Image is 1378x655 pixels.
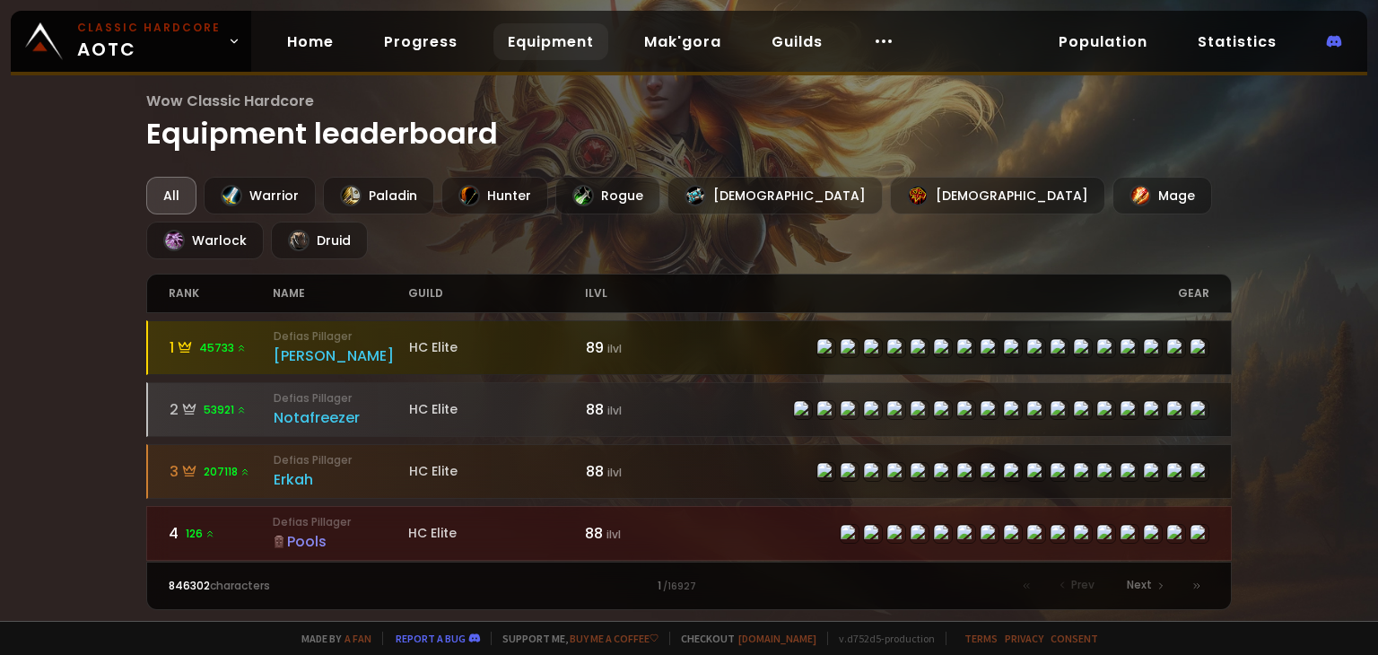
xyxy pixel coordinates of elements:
[441,177,548,214] div: Hunter
[77,20,221,36] small: Classic Hardcore
[271,222,368,259] div: Druid
[273,530,408,553] div: Pools
[586,398,690,421] div: 88
[146,177,196,214] div: All
[585,275,689,312] div: ilvl
[146,320,1232,375] a: 145733 Defias Pillager[PERSON_NAME]HC Elite89 ilvlitem-22498item-23057item-22499item-4335item-224...
[344,632,371,645] a: a fan
[408,524,585,543] div: HC Elite
[204,464,250,480] span: 207118
[11,11,251,72] a: Classic HardcoreAOTC
[199,340,247,356] span: 45733
[273,514,408,530] small: Defias Pillager
[408,275,585,312] div: guild
[964,632,998,645] a: Terms
[1051,632,1098,645] a: Consent
[146,444,1232,499] a: 3207118 Defias PillagerErkahHC Elite88 ilvlitem-22498item-23057item-22983item-17723item-22496item...
[586,460,690,483] div: 88
[606,527,621,542] small: ilvl
[169,522,273,545] div: 4
[170,336,274,359] div: 1
[689,275,1209,312] div: gear
[586,336,690,359] div: 89
[291,632,371,645] span: Made by
[491,632,658,645] span: Support me,
[274,328,409,345] small: Defias Pillager
[204,402,247,418] span: 53921
[274,345,409,367] div: [PERSON_NAME]
[1005,632,1043,645] a: Privacy
[204,177,316,214] div: Warrior
[738,632,816,645] a: [DOMAIN_NAME]
[274,406,409,429] div: Notafreezer
[170,398,274,421] div: 2
[274,452,409,468] small: Defias Pillager
[274,390,409,406] small: Defias Pillager
[630,23,736,60] a: Mak'gora
[429,578,949,594] div: 1
[1112,177,1212,214] div: Mage
[170,460,274,483] div: 3
[323,177,434,214] div: Paladin
[570,632,658,645] a: Buy me a coffee
[146,90,1232,112] span: Wow Classic Hardcore
[607,465,622,480] small: ilvl
[585,522,689,545] div: 88
[396,632,466,645] a: Report a bug
[1183,23,1291,60] a: Statistics
[146,506,1232,561] a: 4126 Defias PillagerPoolsHC Elite88 ilvlitem-22506item-22943item-22507item-22504item-22510item-22...
[273,23,348,60] a: Home
[409,338,586,357] div: HC Elite
[409,462,586,481] div: HC Elite
[1071,577,1095,593] span: Prev
[493,23,608,60] a: Equipment
[1127,577,1152,593] span: Next
[186,526,215,542] span: 126
[169,275,273,312] div: rank
[667,177,883,214] div: [DEMOGRAPHIC_DATA]
[409,400,586,419] div: HC Elite
[146,222,264,259] div: Warlock
[757,23,837,60] a: Guilds
[274,468,409,491] div: Erkah
[169,578,210,593] span: 846302
[890,177,1105,214] div: [DEMOGRAPHIC_DATA]
[663,580,696,594] small: / 16927
[370,23,472,60] a: Progress
[607,341,622,356] small: ilvl
[273,275,408,312] div: name
[1044,23,1162,60] a: Population
[77,20,221,63] span: AOTC
[146,382,1232,437] a: 253921 Defias PillagerNotafreezerHC Elite88 ilvlitem-22498item-23057item-22983item-2575item-22496...
[169,578,429,594] div: characters
[555,177,660,214] div: Rogue
[827,632,935,645] span: v. d752d5 - production
[146,90,1232,155] h1: Equipment leaderboard
[669,632,816,645] span: Checkout
[607,403,622,418] small: ilvl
